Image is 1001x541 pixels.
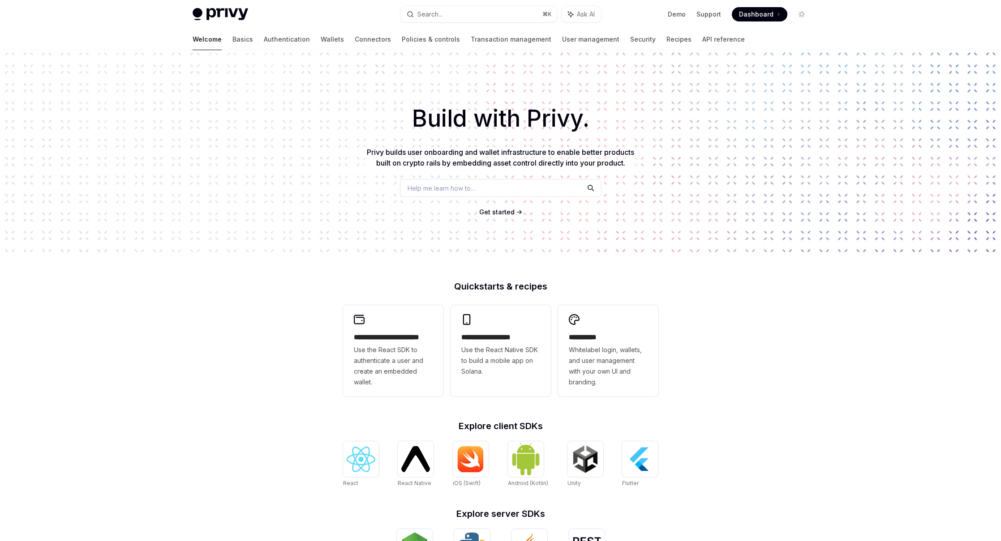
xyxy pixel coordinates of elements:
[569,345,648,388] span: Whitelabel login, wallets, and user management with your own UI and branding.
[479,208,515,216] span: Get started
[343,441,379,488] a: ReactReact
[401,446,430,472] img: React Native
[264,29,310,50] a: Authentication
[626,445,654,473] img: Flutter
[453,480,481,486] span: iOS (Swift)
[343,480,358,486] span: React
[511,442,540,476] img: Android (Kotlin)
[343,509,658,518] h2: Explore server SDKs
[417,9,443,20] div: Search...
[739,10,773,19] span: Dashboard
[232,29,253,50] a: Basics
[696,10,721,19] a: Support
[343,282,658,291] h2: Quickstarts & recipes
[542,11,552,18] span: ⌘ K
[558,305,658,396] a: **** *****Whitelabel login, wallets, and user management with your own UI and branding.
[732,7,787,21] a: Dashboard
[461,345,540,377] span: Use the React Native SDK to build a mobile app on Solana.
[668,10,686,19] a: Demo
[508,480,548,486] span: Android (Kotlin)
[347,447,375,472] img: React
[453,441,489,488] a: iOS (Swift)iOS (Swift)
[354,345,433,388] span: Use the React SDK to authenticate a user and create an embedded wallet.
[451,305,551,396] a: **** **** **** ***Use the React Native SDK to build a mobile app on Solana.
[702,29,745,50] a: API reference
[567,480,581,486] span: Unity
[343,422,658,430] h2: Explore client SDKs
[355,29,391,50] a: Connectors
[400,6,557,22] button: Search...⌘K
[567,441,603,488] a: UnityUnity
[562,6,601,22] button: Ask AI
[408,183,476,193] span: Help me learn how to…
[456,446,485,473] img: iOS (Swift)
[622,480,639,486] span: Flutter
[193,29,222,50] a: Welcome
[402,29,460,50] a: Policies & controls
[571,445,600,473] img: Unity
[398,480,431,486] span: React Native
[795,7,809,21] button: Toggle dark mode
[367,148,634,167] span: Privy builds user onboarding and wallet infrastructure to enable better products built on crypto ...
[577,10,595,19] span: Ask AI
[562,29,619,50] a: User management
[622,441,658,488] a: FlutterFlutter
[14,101,987,136] h1: Build with Privy.
[508,441,548,488] a: Android (Kotlin)Android (Kotlin)
[666,29,692,50] a: Recipes
[321,29,344,50] a: Wallets
[479,208,515,217] a: Get started
[630,29,656,50] a: Security
[193,8,248,21] img: light logo
[471,29,551,50] a: Transaction management
[398,441,434,488] a: React NativeReact Native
